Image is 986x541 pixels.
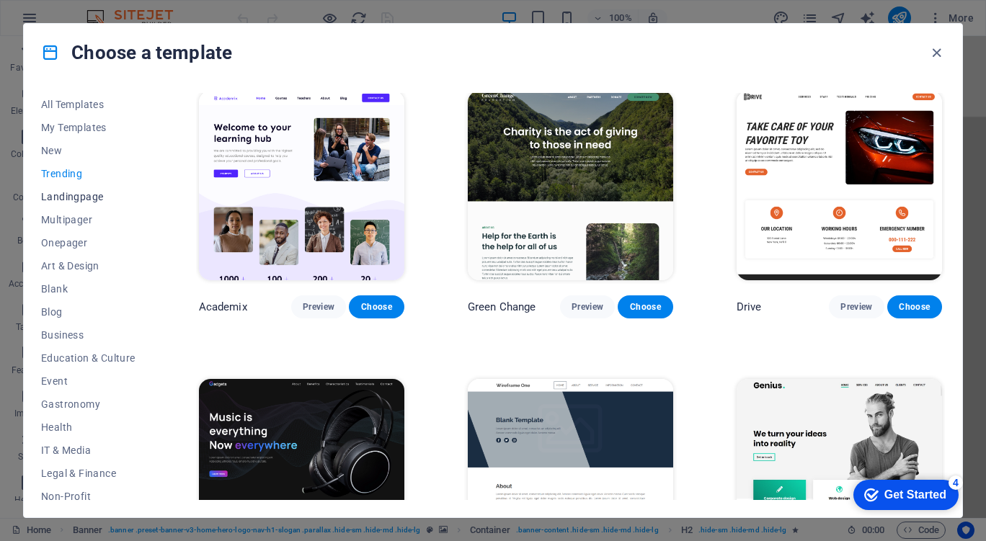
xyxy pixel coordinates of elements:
span: Onepager [41,237,136,249]
span: Choose [360,301,392,313]
span: Health [41,421,136,433]
span: Trending [41,168,136,179]
button: Blog [41,300,136,323]
button: Preview [291,295,346,318]
button: Choose [349,295,404,318]
span: Education & Culture [41,352,136,364]
h4: Choose a template [41,41,232,64]
span: Preview [303,301,334,313]
div: Get Started 4 items remaining, 20% complete [12,7,117,37]
span: Gastronomy [41,398,136,410]
button: Choose [618,295,672,318]
button: New [41,139,136,162]
button: Event [41,370,136,393]
span: Art & Design [41,260,136,272]
button: Preview [560,295,615,318]
span: All Templates [41,99,136,110]
span: Blank [41,283,136,295]
div: Get Started [43,16,105,29]
button: Education & Culture [41,346,136,370]
p: Green Change [468,300,536,314]
button: Legal & Finance [41,462,136,485]
button: Multipager [41,208,136,231]
button: Trending [41,162,136,185]
span: My Templates [41,122,136,133]
span: Non-Profit [41,491,136,502]
button: Business [41,323,136,346]
button: All Templates [41,93,136,116]
button: My Templates [41,116,136,139]
span: Multipager [41,214,136,225]
span: Legal & Finance [41,468,136,479]
button: IT & Media [41,439,136,462]
span: Event [41,375,136,387]
button: Landingpage [41,185,136,208]
img: Academix [199,91,404,280]
div: 4 [107,3,121,17]
span: Business [41,329,136,341]
img: Green Change [468,91,673,280]
span: Choose [629,301,661,313]
span: IT & Media [41,444,136,456]
button: Choose [887,295,942,318]
button: Art & Design [41,254,136,277]
span: Landingpage [41,191,136,202]
img: Drive [737,91,942,280]
span: Choose [899,301,931,313]
button: Preview [829,295,884,318]
button: Non-Profit [41,485,136,508]
span: New [41,145,136,156]
span: Preview [840,301,872,313]
button: Onepager [41,231,136,254]
p: Academix [199,300,247,314]
button: Blank [41,277,136,300]
p: Drive [737,300,762,314]
button: Gastronomy [41,393,136,416]
button: Health [41,416,136,439]
span: Preview [572,301,603,313]
span: Blog [41,306,136,318]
